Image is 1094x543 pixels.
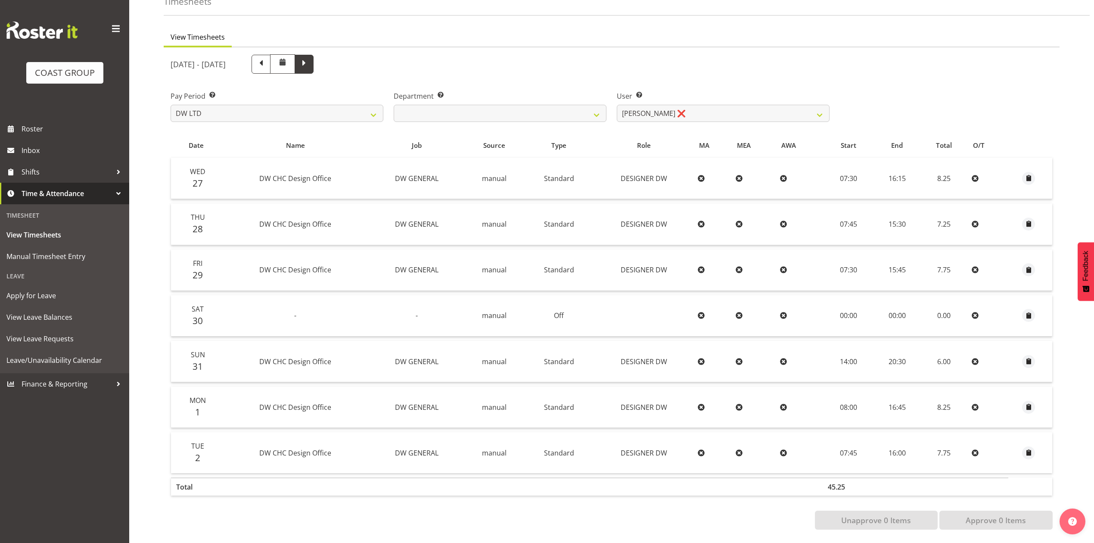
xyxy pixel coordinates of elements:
[22,122,125,135] span: Roster
[395,265,438,275] span: DW GENERAL
[193,360,203,372] span: 31
[524,341,594,382] td: Standard
[699,140,727,150] div: MA
[823,387,874,428] td: 08:00
[416,311,418,320] span: -
[193,177,203,189] span: 27
[823,295,874,337] td: 00:00
[6,332,123,345] span: View Leave Requests
[874,158,920,199] td: 16:15
[482,448,507,458] span: manual
[874,341,920,382] td: 20:30
[1082,251,1090,281] span: Feedback
[395,403,438,412] span: DW GENERAL
[621,174,667,183] span: DESIGNER DW
[259,403,331,412] span: DW CHC Design Office
[2,246,127,267] a: Manual Timesheet Entry
[973,140,1004,150] div: O/T
[6,250,123,263] span: Manual Timesheet Entry
[482,219,507,229] span: manual
[2,267,127,285] div: Leave
[920,158,968,199] td: 8.25
[874,250,920,291] td: 15:45
[482,311,507,320] span: manual
[171,32,225,42] span: View Timesheets
[6,228,123,241] span: View Timesheets
[171,91,383,101] label: Pay Period
[191,212,205,222] span: Thu
[190,396,206,405] span: Mon
[22,144,125,157] span: Inbox
[193,315,203,327] span: 30
[524,387,594,428] td: Standard
[6,289,123,302] span: Apply for Leave
[874,387,920,428] td: 16:45
[737,140,771,150] div: MEA
[925,140,963,150] div: Total
[879,140,915,150] div: End
[195,406,200,418] span: 1
[193,259,202,268] span: Fri
[874,203,920,245] td: 15:30
[823,250,874,291] td: 07:30
[823,158,874,199] td: 07:30
[2,350,127,371] a: Leave/Unavailability Calendar
[259,265,331,275] span: DW CHC Design Office
[482,265,507,275] span: manual
[259,448,331,458] span: DW CHC Design Office
[482,403,507,412] span: manual
[2,224,127,246] a: View Timesheets
[259,357,331,366] span: DW CHC Design Office
[6,311,123,324] span: View Leave Balances
[524,295,594,337] td: Off
[621,265,667,275] span: DESIGNER DW
[529,140,589,150] div: Type
[22,165,112,178] span: Shifts
[6,22,78,39] img: Rosterit website logo
[171,59,226,69] h5: [DATE] - [DATE]
[192,304,204,314] span: Sat
[171,477,221,496] th: Total
[920,432,968,473] td: 7.75
[920,295,968,337] td: 0.00
[827,140,870,150] div: Start
[621,219,667,229] span: DESIGNER DW
[1068,517,1077,526] img: help-xxl-2.png
[395,219,438,229] span: DW GENERAL
[920,387,968,428] td: 8.25
[469,140,519,150] div: Source
[524,250,594,291] td: Standard
[374,140,459,150] div: Job
[395,174,438,183] span: DW GENERAL
[823,341,874,382] td: 14:00
[22,378,112,390] span: Finance & Reporting
[294,311,296,320] span: -
[176,140,216,150] div: Date
[195,452,200,464] span: 2
[193,269,203,281] span: 29
[966,515,1026,526] span: Approve 0 Items
[6,354,123,367] span: Leave/Unavailability Calendar
[621,448,667,458] span: DESIGNER DW
[920,341,968,382] td: 6.00
[524,432,594,473] td: Standard
[599,140,689,150] div: Role
[524,203,594,245] td: Standard
[193,223,203,235] span: 28
[815,511,938,530] button: Unapprove 0 Items
[823,432,874,473] td: 07:45
[823,203,874,245] td: 07:45
[2,285,127,306] a: Apply for Leave
[191,350,205,359] span: Sun
[874,432,920,473] td: 16:00
[226,140,364,150] div: Name
[482,174,507,183] span: manual
[781,140,817,150] div: AWA
[394,91,606,101] label: Department
[823,477,874,496] th: 45.25
[524,158,594,199] td: Standard
[190,167,205,176] span: Wed
[1078,242,1094,301] button: Feedback - Show survey
[395,357,438,366] span: DW GENERAL
[841,515,911,526] span: Unapprove 0 Items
